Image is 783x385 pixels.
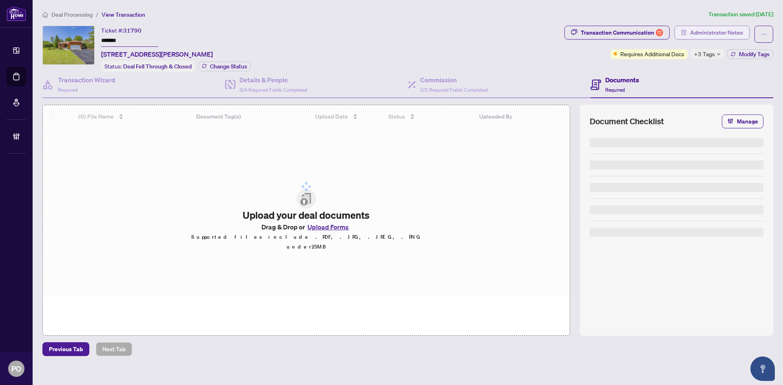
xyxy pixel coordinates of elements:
[123,27,142,34] span: 31790
[761,31,767,37] span: ellipsis
[739,51,770,57] span: Modify Tags
[727,49,773,59] button: Modify Tags
[239,75,307,85] h4: Details & People
[42,12,48,18] span: home
[42,342,89,356] button: Previous Tab
[605,75,639,85] h4: Documents
[198,62,251,71] button: Change Status
[49,343,83,356] span: Previous Tab
[690,26,743,39] span: Administrator Notes
[51,11,93,18] span: Deal Processing
[96,10,98,19] li: /
[101,61,195,72] div: Status:
[564,26,670,40] button: Transaction Communication12
[722,114,763,128] button: Manage
[58,87,77,93] span: Required
[737,115,758,128] span: Manage
[7,6,26,21] img: logo
[708,10,773,19] article: Transaction saved [DATE]
[681,30,687,35] span: solution
[420,75,488,85] h4: Commission
[590,116,664,127] span: Document Checklist
[717,52,721,56] span: down
[123,63,192,70] span: Deal Fell Through & Closed
[605,87,625,93] span: Required
[102,11,145,18] span: View Transaction
[101,49,213,59] span: [STREET_ADDRESS][PERSON_NAME]
[239,87,307,93] span: 3/4 Required Fields Completed
[420,87,488,93] span: 2/2 Required Fields Completed
[43,26,94,64] img: IMG-N12005561_1.jpg
[581,26,663,39] div: Transaction Communication
[675,26,750,40] button: Administrator Notes
[101,26,142,35] div: Ticket #:
[210,64,247,69] span: Change Status
[11,363,21,374] span: PO
[656,29,663,36] div: 12
[694,49,715,59] span: +3 Tags
[58,75,115,85] h4: Transaction Wizard
[620,49,684,58] span: Requires Additional Docs
[96,342,132,356] button: Next Tab
[750,356,775,381] button: Open asap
